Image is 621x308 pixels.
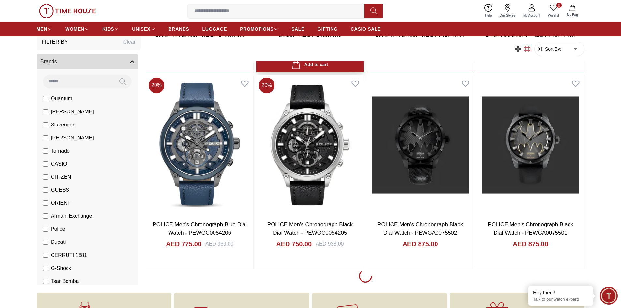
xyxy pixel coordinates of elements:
span: G-Shock [51,264,71,272]
span: ORIENT [51,199,70,207]
span: 20 % [259,78,274,93]
span: WOMEN [65,26,84,32]
input: Police [43,227,48,232]
button: Sort By: [537,46,561,52]
span: 20 % [149,78,164,93]
a: Help [481,3,496,19]
span: LUGGAGE [202,26,227,32]
span: MEN [37,26,47,32]
button: Brands [37,54,138,69]
span: CERRUTI 1881 [51,251,87,259]
div: Chat Widget [600,287,618,305]
a: CASIO SALE [351,23,381,35]
input: [PERSON_NAME] [43,135,48,140]
span: My Account [521,13,543,18]
input: Tornado [43,148,48,154]
span: Slazenger [51,121,74,129]
a: POLICE Men's Chronograph Black Dial Watch - PEWGA0075501 [488,221,573,236]
p: Talk to our watch expert! [533,297,588,302]
span: [PERSON_NAME] [51,108,94,116]
span: Armani Exchange [51,212,92,220]
div: Clear [123,38,136,46]
span: Quantum [51,95,72,103]
span: GUESS [51,186,69,194]
input: CERRUTI 1881 [43,253,48,258]
a: GIFTING [318,23,338,35]
span: Sort By: [544,46,561,52]
span: Police [51,225,65,233]
span: 0 [556,3,562,8]
span: BRANDS [169,26,189,32]
a: 0Wishlist [544,3,563,19]
a: KIDS [102,23,119,35]
a: POLICE Men's Chronograph Black Dial Watch - PEWGA0075502 [377,221,463,236]
input: Quantum [43,96,48,101]
input: [PERSON_NAME] [43,109,48,114]
a: POLICE Men's Chronograph Black Dial Watch - PEWGC0054205 [267,221,353,236]
span: Brands [40,58,57,66]
input: ORIENT [43,200,48,206]
h3: Filter By [42,38,68,46]
span: Our Stores [497,13,518,18]
span: My Bag [564,12,581,17]
span: Wishlist [545,13,562,18]
a: BRANDS [169,23,189,35]
a: SALE [291,23,304,35]
span: Ducati [51,238,66,246]
a: LUGGAGE [202,23,227,35]
span: Help [482,13,495,18]
span: SALE [291,26,304,32]
button: My Bag [563,3,582,19]
img: POLICE Men's Chronograph Black Dial Watch - PEWGA0075502 [367,75,474,215]
img: ... [39,4,96,18]
span: CASIO [51,160,67,168]
span: GIFTING [318,26,338,32]
a: MEN [37,23,52,35]
input: Tsar Bomba [43,279,48,284]
span: Tornado [51,147,70,155]
input: CITIZEN [43,174,48,180]
a: POLICE Men's Chronograph Blue Dial Watch - PEWGC0054206 [153,221,247,236]
input: Armani Exchange [43,213,48,219]
span: UNISEX [132,26,150,32]
span: CASIO SALE [351,26,381,32]
span: CITIZEN [51,173,71,181]
input: CASIO [43,161,48,167]
input: GUESS [43,187,48,193]
a: WOMEN [65,23,89,35]
img: POLICE Men's Chronograph Blue Dial Watch - PEWGC0054206 [146,75,253,215]
div: AED 938.00 [316,240,344,248]
span: PROMOTIONS [240,26,274,32]
div: AED 969.00 [205,240,233,248]
h4: AED 750.00 [276,240,312,249]
a: UNISEX [132,23,155,35]
input: G-Shock [43,266,48,271]
a: PROMOTIONS [240,23,278,35]
img: POLICE Men's Chronograph Black Dial Watch - PEWGA0075501 [477,75,584,215]
div: Add to cart [292,60,328,69]
input: Slazenger [43,122,48,127]
h4: AED 875.00 [513,240,548,249]
span: Tsar Bomba [51,277,79,285]
button: Add to cart [256,57,363,72]
div: Hey there! [533,289,588,296]
span: [PERSON_NAME] [51,134,94,142]
span: KIDS [102,26,114,32]
h4: AED 875.00 [403,240,438,249]
a: Our Stores [496,3,519,19]
h4: AED 775.00 [166,240,201,249]
img: POLICE Men's Chronograph Black Dial Watch - PEWGC0054205 [256,75,363,215]
input: Ducati [43,240,48,245]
